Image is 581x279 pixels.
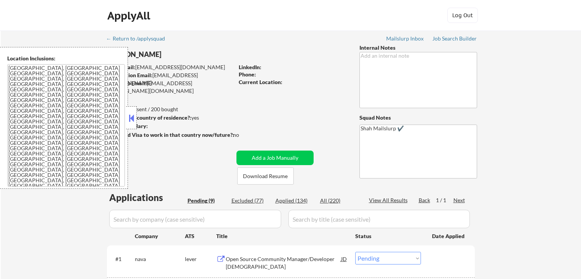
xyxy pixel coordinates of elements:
[288,210,470,228] input: Search by title (case sensitive)
[216,232,348,240] div: Title
[107,114,231,122] div: yes
[107,79,234,94] div: [EMAIL_ADDRESS][PERSON_NAME][DOMAIN_NAME]
[231,197,270,204] div: Excluded (77)
[107,114,191,121] strong: Can work in country of residence?:
[359,114,477,122] div: Squad Notes
[432,36,477,41] div: Job Search Builder
[369,196,410,204] div: View All Results
[239,64,261,70] strong: LinkedIn:
[185,255,216,263] div: lever
[340,252,348,266] div: JD
[236,151,314,165] button: Add a Job Manually
[432,36,477,43] a: Job Search Builder
[107,105,234,113] div: 134 sent / 200 bought
[106,36,172,41] div: ← Return to /applysquad
[135,255,185,263] div: nava
[7,55,125,62] div: Location Inclusions:
[188,197,226,204] div: Pending (9)
[359,44,477,52] div: Internal Notes
[386,36,424,41] div: Mailslurp Inbox
[419,196,431,204] div: Back
[107,9,152,22] div: ApplyAll
[237,167,294,185] button: Download Resume
[320,197,358,204] div: All (220)
[275,197,314,204] div: Applied (134)
[106,36,172,43] a: ← Return to /applysquad
[107,71,234,86] div: [EMAIL_ADDRESS][DOMAIN_NAME]
[453,196,466,204] div: Next
[239,79,282,85] strong: Current Location:
[239,71,256,78] strong: Phone:
[135,232,185,240] div: Company
[185,232,216,240] div: ATS
[107,131,234,138] strong: Will need Visa to work in that country now/future?:
[109,193,185,202] div: Applications
[355,229,421,243] div: Status
[115,255,129,263] div: #1
[109,210,281,228] input: Search by company (case sensitive)
[432,232,466,240] div: Date Applied
[233,131,255,139] div: no
[436,196,453,204] div: 1 / 1
[447,8,478,23] button: Log Out
[107,63,234,71] div: [EMAIL_ADDRESS][DOMAIN_NAME]
[107,50,264,59] div: [PERSON_NAME]
[386,36,424,43] a: Mailslurp Inbox
[226,255,341,270] div: Open Source Community Manager/Developer [DEMOGRAPHIC_DATA]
